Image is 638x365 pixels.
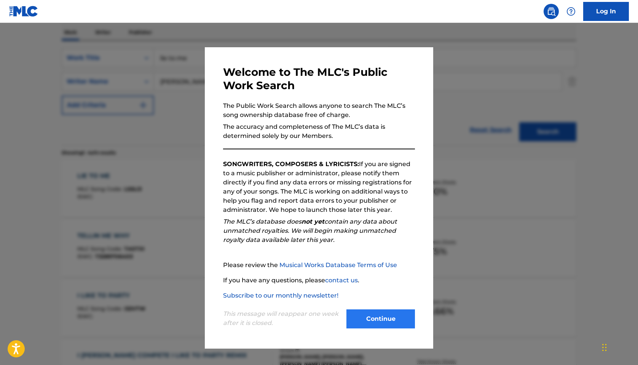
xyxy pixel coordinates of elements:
[223,276,415,285] p: If you have any questions, please .
[301,218,324,225] strong: not yet
[602,336,607,359] div: Drag
[223,261,415,270] p: Please review the
[223,122,415,141] p: The accuracy and completeness of The MLC’s data is determined solely by our Members.
[223,101,415,120] p: The Public Work Search allows anyone to search The MLC’s song ownership database free of charge.
[325,277,358,284] a: contact us
[9,6,38,17] img: MLC Logo
[223,309,342,328] p: This message will reappear one week after it is closed.
[346,309,415,328] button: Continue
[279,261,397,269] a: Musical Works Database Terms of Use
[547,7,556,16] img: search
[566,7,576,16] img: help
[223,160,415,215] p: If you are signed to a music publisher or administrator, please notify them directly if you find ...
[583,2,629,21] a: Log In
[223,292,338,299] a: Subscribe to our monthly newsletter!
[563,4,579,19] div: Help
[600,328,638,365] iframe: Chat Widget
[223,66,415,92] h3: Welcome to The MLC's Public Work Search
[223,218,397,243] em: The MLC’s database does contain any data about unmatched royalties. We will begin making unmatche...
[223,160,359,168] strong: SONGWRITERS, COMPOSERS & LYRICISTS:
[544,4,559,19] a: Public Search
